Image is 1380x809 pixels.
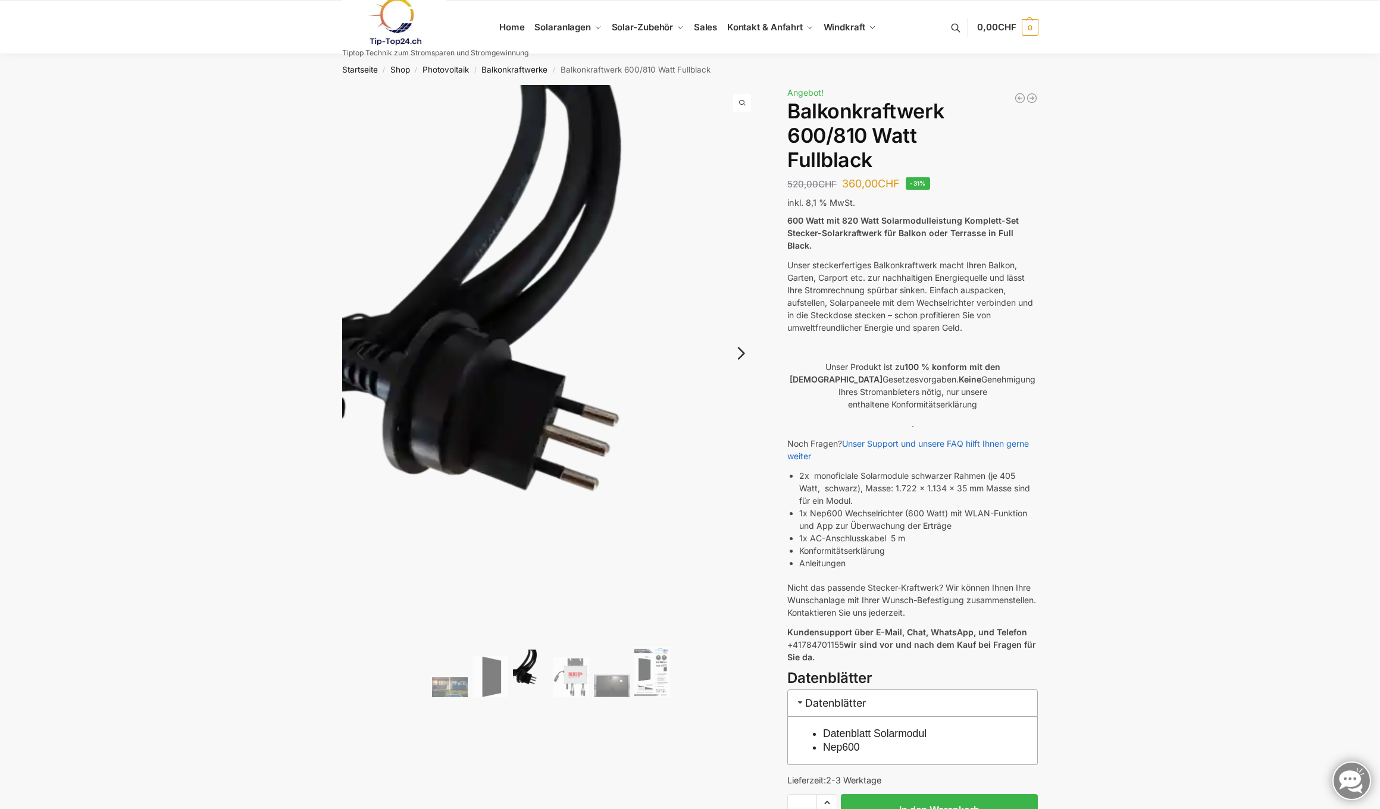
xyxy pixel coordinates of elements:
[342,85,760,641] img: Balkonkraftwerk 600/810 Watt Fullblack 5
[378,65,390,75] span: /
[1022,19,1038,36] span: 0
[390,65,410,74] a: Shop
[826,775,881,785] span: 2-3 Werktage
[824,21,865,33] span: Windkraft
[689,1,722,54] a: Sales
[787,626,1038,663] p: 41784701155
[998,21,1016,33] span: CHF
[787,689,1038,716] h3: Datenblätter
[534,21,591,33] span: Solaranlagen
[321,54,1059,85] nav: Breadcrumb
[842,177,900,190] bdi: 360,00
[787,178,837,190] bdi: 520,00
[977,21,1016,33] span: 0,00
[799,532,1038,544] li: 1x AC-Anschlusskabel 5 m
[787,87,824,98] span: Angebot!
[787,668,1038,689] h3: Datenblätter
[799,544,1038,557] li: Konformitätserklärung
[787,197,855,208] span: inkl. 8,1 % MwSt.
[612,21,674,33] span: Solar-Zubehör
[722,1,818,54] a: Kontakt & Anfahrt
[823,741,860,753] a: Nep600
[878,177,900,190] span: CHF
[787,639,1036,662] strong: wir sind vor und nach dem Kauf bei Fragen für Sie da.
[787,215,1019,250] strong: 600 Watt mit 820 Watt Solarmodulleistung Komplett-Set Stecker-Solarkraftwerk für Balkon oder Terr...
[818,1,881,54] a: Windkraft
[553,657,589,697] img: NEP 800 Drosselbar auf 600 Watt
[342,65,378,74] a: Startseite
[787,259,1038,334] p: Unser steckerfertiges Balkonkraftwerk macht Ihren Balkon, Garten, Carport etc. zur nachhaltigen E...
[787,437,1038,462] p: Noch Fragen?
[906,177,930,190] span: -31%
[787,438,1029,461] a: Unser Support und unsere FAQ hilft Ihnen gerne weiter
[472,656,508,697] img: TommaTech Vorderseite
[1014,92,1026,104] a: Balkonkraftwerk 445/600 Watt Bificial
[469,65,481,75] span: /
[410,65,423,75] span: /
[606,1,689,54] a: Solar-Zubehör
[759,85,1177,548] img: Balkonkraftwerk 600/810 Watt Fullblack 7
[787,360,1038,410] p: Unser Produkt ist zu Gesetzesvorgaben. Genehmigung Ihres Stromanbieters nötig, nur unsere enthalt...
[342,49,528,57] p: Tiptop Technik zum Stromsparen und Stromgewinnung
[787,627,1027,650] strong: Kundensupport über E-Mail, Chat, WhatsApp, und Telefon +
[787,99,1038,172] h1: Balkonkraftwerk 600/810 Watt Fullblack
[481,65,547,74] a: Balkonkraftwerke
[530,1,606,54] a: Solaranlagen
[818,178,837,190] span: CHF
[423,65,469,74] a: Photovoltaik
[547,65,560,75] span: /
[799,507,1038,532] li: 1x Nep600 Wechselrichter (600 Watt) mit WLAN-Funktion und App zur Überwachung der Erträge
[634,647,670,697] img: Balkonkraftwerk 600/810 Watt Fullblack – Bild 6
[787,581,1038,619] p: Nicht das passende Stecker-Kraftwerk? Wir können Ihnen Ihre Wunschanlage mit Ihrer Wunsch-Befesti...
[799,469,1038,507] li: 2x monoficiale Solarmodule schwarzer Rahmen (je 405 Watt, schwarz), Masse: 1.722 x 1.134 x 35 mm ...
[694,21,718,33] span: Sales
[513,650,549,697] img: Anschlusskabel-3meter_schweizer-stecker
[727,21,803,33] span: Kontakt & Anfahrt
[432,677,468,697] img: 2 Balkonkraftwerke
[823,728,927,739] a: Datenblatt Solarmodul
[787,775,881,785] span: Lieferzeit:
[1026,92,1038,104] a: Balkonkraftwerk 405/600 Watt erweiterbar
[799,557,1038,569] li: Anleitungen
[977,10,1038,45] a: 0,00CHF 0
[959,374,981,384] strong: Keine
[594,675,630,697] img: Balkonkraftwerk 600/810 Watt Fullblack – Bild 5
[790,362,1000,384] strong: 100 % konform mit den [DEMOGRAPHIC_DATA]
[787,418,1038,430] p: .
